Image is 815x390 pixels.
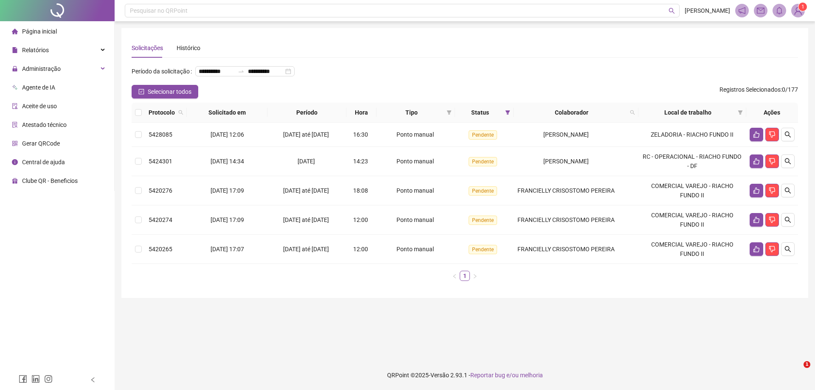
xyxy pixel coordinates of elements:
span: search [784,246,791,253]
span: solution [12,122,18,128]
span: Pendente [469,130,497,140]
span: 5424301 [149,158,172,165]
li: Próxima página [470,271,480,281]
span: FRANCIELLY CRISOSTOMO PEREIRA [517,246,615,253]
span: [PERSON_NAME] [543,158,589,165]
span: filter [738,110,743,115]
span: left [90,377,96,383]
span: filter [445,106,453,119]
span: Status [458,108,502,117]
span: qrcode [12,140,18,146]
td: ZELADORIA - RIACHO FUNDO II [638,123,746,147]
span: [DATE] 17:09 [211,216,244,223]
span: Relatórios [22,47,49,53]
span: [DATE] 17:07 [211,246,244,253]
span: [DATE] 17:09 [211,187,244,194]
th: Hora [346,103,377,123]
span: filter [736,106,745,119]
td: COMERCIAL VAREJO - RIACHO FUNDO II [638,176,746,205]
div: Histórico [177,43,200,53]
span: search [784,187,791,194]
span: Local de trabalho [642,108,734,117]
span: 1 [801,4,804,10]
span: Gerar QRCode [22,140,60,147]
span: Ponto manual [396,131,434,138]
span: dislike [769,216,776,223]
td: COMERCIAL VAREJO - RIACHO FUNDO II [638,205,746,235]
li: Página anterior [450,271,460,281]
span: instagram [44,375,53,383]
span: Ponto manual [396,216,434,223]
button: Selecionar todos [132,85,198,98]
span: Ponto manual [396,158,434,165]
span: search [784,158,791,165]
div: Solicitações [132,43,163,53]
span: 12:00 [353,246,368,253]
span: 1 [804,361,810,368]
span: 5420276 [149,187,172,194]
iframe: Intercom live chat [786,361,807,382]
span: 5428085 [149,131,172,138]
span: [DATE] 12:06 [211,131,244,138]
span: [DATE] até [DATE] [283,246,329,253]
a: 1 [460,271,469,281]
span: check-square [138,89,144,95]
span: Registros Selecionados [719,86,781,93]
span: [DATE] até [DATE] [283,131,329,138]
span: search [784,216,791,223]
span: Reportar bug e/ou melhoria [470,372,543,379]
span: facebook [19,375,27,383]
span: lock [12,66,18,72]
button: right [470,271,480,281]
span: Pendente [469,186,497,196]
th: Período [267,103,346,123]
span: dislike [769,246,776,253]
span: FRANCIELLY CRISOSTOMO PEREIRA [517,187,615,194]
span: 5420274 [149,216,172,223]
span: Colaborador [517,108,627,117]
span: dislike [769,158,776,165]
span: 12:00 [353,216,368,223]
span: [DATE] [298,158,315,165]
span: Ponto manual [396,187,434,194]
span: left [452,274,457,279]
span: like [753,246,760,253]
span: Pendente [469,216,497,225]
span: search [669,8,675,14]
span: 5420265 [149,246,172,253]
span: notification [738,7,746,14]
span: right [472,274,478,279]
span: Agente de IA [22,84,55,91]
span: to [238,68,244,75]
span: Pendente [469,245,497,254]
td: RC - OPERACIONAL - RIACHO FUNDO - DF [638,147,746,176]
span: Pendente [469,157,497,166]
span: info-circle [12,159,18,165]
span: search [177,106,185,119]
span: gift [12,178,18,184]
span: Clube QR - Beneficios [22,177,78,184]
span: search [630,110,635,115]
span: 14:23 [353,158,368,165]
span: filter [505,110,510,115]
span: [DATE] 14:34 [211,158,244,165]
span: filter [447,110,452,115]
span: like [753,158,760,165]
img: 76237 [792,4,804,17]
span: [DATE] até [DATE] [283,216,329,223]
span: [DATE] até [DATE] [283,187,329,194]
span: Administração [22,65,61,72]
span: like [753,216,760,223]
sup: Atualize o seu contato no menu Meus Dados [798,3,807,11]
span: Protocolo [149,108,175,117]
span: FRANCIELLY CRISOSTOMO PEREIRA [517,216,615,223]
span: 18:08 [353,187,368,194]
span: search [784,131,791,138]
span: Página inicial [22,28,57,35]
footer: QRPoint © 2025 - 2.93.1 - [115,360,815,390]
span: Tipo [380,108,444,117]
span: like [753,131,760,138]
span: [PERSON_NAME] [543,131,589,138]
span: swap-right [238,68,244,75]
span: search [628,106,637,119]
